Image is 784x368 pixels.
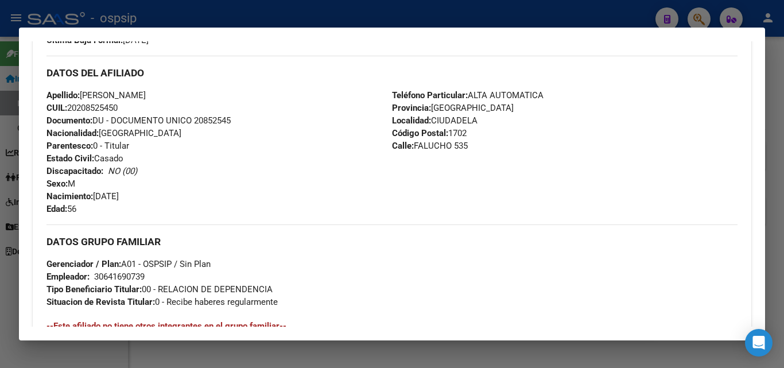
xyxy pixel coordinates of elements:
[46,259,121,269] strong: Gerenciador / Plan:
[46,259,211,269] span: A01 - OSPSIP / Sin Plan
[46,141,93,151] strong: Parentesco:
[46,141,129,151] span: 0 - Titular
[46,179,75,189] span: M
[46,191,119,202] span: [DATE]
[392,128,467,138] span: 1702
[392,103,514,113] span: [GEOGRAPHIC_DATA]
[392,128,448,138] strong: Código Postal:
[46,166,103,176] strong: Discapacitado:
[46,115,92,126] strong: Documento:
[94,270,145,283] div: 30641690739
[108,166,137,176] i: NO (00)
[46,90,146,100] span: [PERSON_NAME]
[46,297,155,307] strong: Situacion de Revista Titular:
[46,320,738,332] h4: --Este afiliado no tiene otros integrantes en el grupo familiar--
[46,90,80,100] strong: Apellido:
[46,191,93,202] strong: Nacimiento:
[46,128,99,138] strong: Nacionalidad:
[46,297,278,307] span: 0 - Recibe haberes regularmente
[46,115,231,126] span: DU - DOCUMENTO UNICO 20852545
[46,153,94,164] strong: Estado Civil:
[46,235,738,248] h3: DATOS GRUPO FAMILIAR
[46,204,67,214] strong: Edad:
[392,115,431,126] strong: Localidad:
[392,103,431,113] strong: Provincia:
[392,115,478,126] span: CIUDADELA
[392,90,544,100] span: ALTA AUTOMATICA
[392,141,468,151] span: FALUCHO 535
[46,103,118,113] span: 20208525450
[46,272,90,282] strong: Empleador:
[392,90,468,100] strong: Teléfono Particular:
[46,67,738,79] h3: DATOS DEL AFILIADO
[46,284,142,295] strong: Tipo Beneficiario Titular:
[46,204,76,214] span: 56
[392,141,414,151] strong: Calle:
[46,153,123,164] span: Casado
[46,103,67,113] strong: CUIL:
[46,128,181,138] span: [GEOGRAPHIC_DATA]
[46,284,273,295] span: 00 - RELACION DE DEPENDENCIA
[46,179,68,189] strong: Sexo:
[745,329,773,357] div: Open Intercom Messenger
